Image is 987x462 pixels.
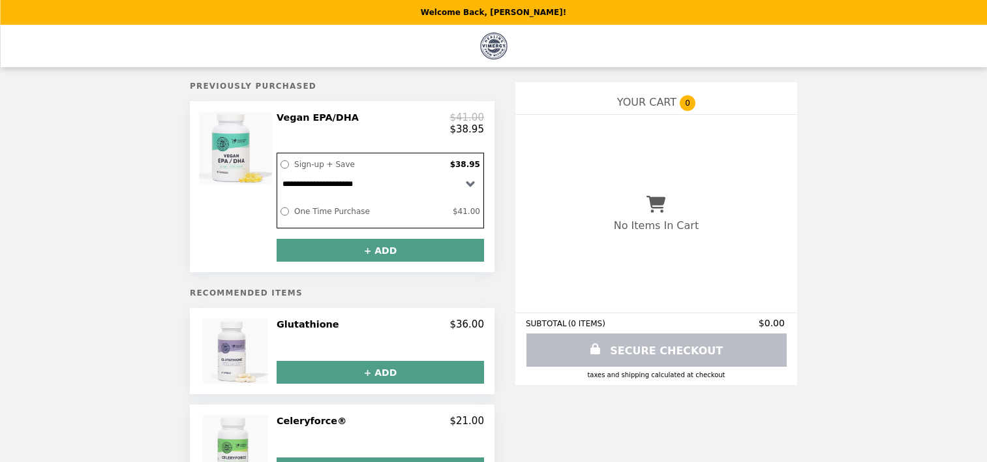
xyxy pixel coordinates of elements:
span: 0 [680,95,695,111]
span: SUBTOTAL [526,319,568,328]
span: ( 0 ITEMS ) [568,319,605,328]
p: $38.95 [449,123,484,135]
p: $41.00 [449,112,484,123]
span: $0.00 [759,318,787,328]
h2: Celeryforce® [277,415,352,427]
h5: Previously Purchased [190,82,494,91]
button: + ADD [277,239,484,262]
h2: Vegan EPA/DHA [277,112,364,123]
p: Welcome Back, [PERSON_NAME]! [421,8,566,17]
img: Glutathione [203,318,271,384]
button: + ADD [277,361,484,384]
div: Taxes and Shipping calculated at checkout [526,371,787,378]
h5: Recommended Items [190,288,494,298]
h2: Glutathione [277,318,344,330]
label: $38.95 [447,157,483,172]
p: No Items In Cart [614,219,699,232]
img: Brand Logo [480,33,507,59]
p: $36.00 [449,318,484,330]
img: Vegan EPA/DHA [199,112,275,185]
label: $41.00 [449,204,483,219]
p: $21.00 [449,415,484,427]
select: Select a subscription option [277,172,483,195]
label: One Time Purchase [291,204,449,219]
label: Sign-up + Save [291,157,447,172]
span: YOUR CART [617,96,676,108]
